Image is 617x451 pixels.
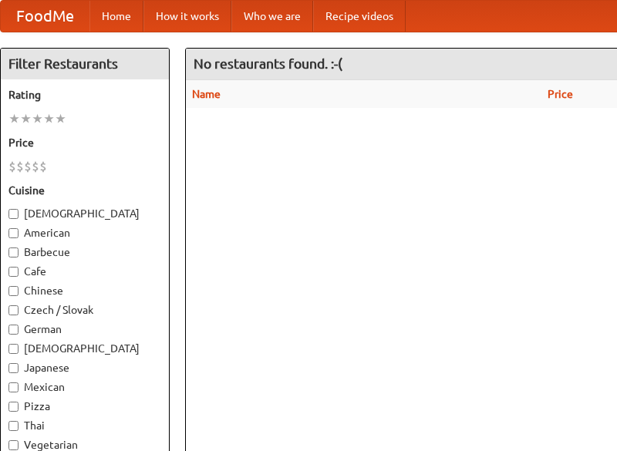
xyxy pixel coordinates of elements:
label: Mexican [8,379,161,395]
label: Pizza [8,399,161,414]
h4: Filter Restaurants [1,49,169,79]
label: Japanese [8,360,161,375]
h5: Cuisine [8,183,161,198]
input: German [8,325,19,335]
li: $ [24,158,32,175]
input: Barbecue [8,247,19,257]
label: Thai [8,418,161,433]
li: ★ [32,110,43,127]
input: Czech / Slovak [8,305,19,315]
label: German [8,321,161,337]
li: ★ [43,110,55,127]
li: $ [16,158,24,175]
input: Chinese [8,286,19,296]
a: Price [548,88,573,100]
label: Barbecue [8,244,161,260]
input: Cafe [8,267,19,277]
label: [DEMOGRAPHIC_DATA] [8,341,161,356]
a: Recipe videos [313,1,406,32]
input: Thai [8,421,19,431]
li: ★ [55,110,66,127]
input: American [8,228,19,238]
li: $ [39,158,47,175]
input: Vegetarian [8,440,19,450]
input: Japanese [8,363,19,373]
li: $ [32,158,39,175]
a: Home [89,1,143,32]
label: Czech / Slovak [8,302,161,318]
h5: Rating [8,87,161,103]
li: ★ [20,110,32,127]
input: [DEMOGRAPHIC_DATA] [8,344,19,354]
ng-pluralize: No restaurants found. :-( [194,56,342,71]
a: Name [192,88,221,100]
li: $ [8,158,16,175]
a: Who we are [231,1,313,32]
label: American [8,225,161,241]
label: Cafe [8,264,161,279]
label: Chinese [8,283,161,298]
input: Pizza [8,402,19,412]
a: FoodMe [1,1,89,32]
a: How it works [143,1,231,32]
label: [DEMOGRAPHIC_DATA] [8,206,161,221]
h5: Price [8,135,161,150]
input: Mexican [8,382,19,392]
input: [DEMOGRAPHIC_DATA] [8,209,19,219]
li: ★ [8,110,20,127]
